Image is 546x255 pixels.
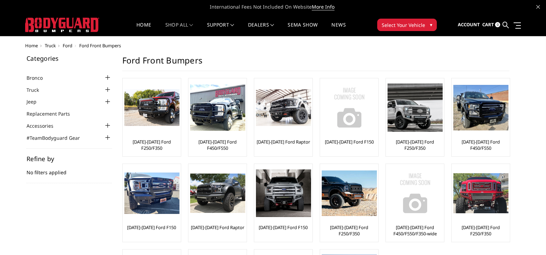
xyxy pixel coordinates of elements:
div: No filters applied [27,156,112,183]
a: Support [207,22,234,36]
img: No Image [322,80,377,135]
a: Dealers [248,22,274,36]
a: [DATE]-[DATE] Ford F250/F350 [124,139,179,151]
span: ▾ [430,21,432,28]
a: shop all [165,22,193,36]
a: Truck [27,86,48,94]
span: Ford Front Bumpers [79,42,121,49]
a: [DATE]-[DATE] Ford Raptor [191,224,244,231]
span: Account [458,21,480,28]
a: Accessories [27,122,62,129]
span: Select Your Vehicle [382,21,425,29]
a: #TeamBodyguard Gear [27,134,89,141]
a: [DATE]-[DATE] Ford F250/F350 [322,224,377,237]
a: [DATE]-[DATE] Ford F250/F350 [388,139,442,151]
img: BODYGUARD BUMPERS [25,18,99,32]
h5: Refine by [27,156,112,162]
a: News [331,22,346,36]
a: Ford [63,42,72,49]
a: SEMA Show [288,22,318,36]
img: No Image [388,166,443,221]
a: [DATE]-[DATE] Ford F150 [325,139,374,145]
a: Replacement Parts [27,110,79,117]
a: [DATE]-[DATE] Ford F450/F550 [453,139,508,151]
a: Bronco [27,74,51,81]
a: Account [458,16,480,34]
a: [DATE]-[DATE] Ford Raptor [257,139,310,145]
a: Home [136,22,151,36]
a: More Info [312,3,334,10]
a: [DATE]-[DATE] Ford F250/F350 [453,224,508,237]
a: Truck [45,42,56,49]
button: Select Your Vehicle [377,19,437,31]
h5: Categories [27,55,112,61]
a: Jeep [27,98,45,105]
span: 0 [495,22,500,27]
h1: Ford Front Bumpers [122,55,509,71]
a: [DATE]-[DATE] Ford F450/F550/F350-wide [388,224,442,237]
a: [DATE]-[DATE] Ford F150 [127,224,176,231]
a: [DATE]-[DATE] Ford F150 [259,224,308,231]
iframe: Chat Widget [512,222,546,255]
a: [DATE]-[DATE] Ford F450/F550 [190,139,245,151]
span: Cart [482,21,494,28]
a: Cart 0 [482,16,500,34]
a: Home [25,42,38,49]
